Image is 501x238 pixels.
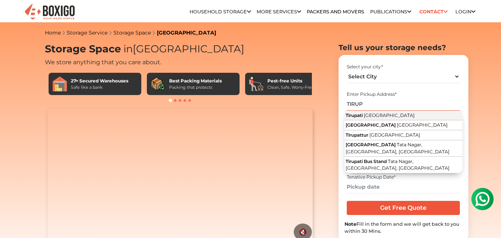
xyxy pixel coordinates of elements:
[189,9,251,14] a: Household Storage
[347,63,460,70] div: Select your city
[346,132,368,138] span: Tirupattur
[345,131,462,140] button: Tirupattur [GEOGRAPHIC_DATA]
[345,221,356,227] b: Note
[45,43,316,55] h1: Storage Space
[345,121,462,130] button: [GEOGRAPHIC_DATA] [GEOGRAPHIC_DATA]
[347,91,460,98] div: Enter Pickup Address
[307,9,364,14] a: Packers and Movers
[346,122,396,128] span: [GEOGRAPHIC_DATA]
[45,29,61,36] a: Home
[347,201,460,215] input: Get Free Quote
[345,157,462,173] button: Tirupati Bus Stand Tata Nagar, [GEOGRAPHIC_DATA], [GEOGRAPHIC_DATA]
[71,78,128,84] div: 27+ Secured Warehouses
[346,142,396,147] span: [GEOGRAPHIC_DATA]
[455,9,475,14] a: Login
[45,59,161,66] span: We store anything that you care about.
[346,159,387,164] span: Tirupati Bus Stand
[249,76,264,91] img: Pest-free Units
[339,43,468,52] h2: Tell us your storage needs?
[151,76,165,91] img: Best Packing Materials
[7,7,22,22] img: whatsapp-icon.svg
[347,98,460,111] input: Select Building or Nearest Landmark
[121,43,244,55] span: [GEOGRAPHIC_DATA]
[24,3,76,21] img: Boxigo
[345,140,462,157] button: [GEOGRAPHIC_DATA] Tata Nagar, [GEOGRAPHIC_DATA], [GEOGRAPHIC_DATA]
[169,84,222,91] div: Packing that protects
[169,78,222,84] div: Best Packing Materials
[397,122,448,128] span: [GEOGRAPHIC_DATA]
[370,9,411,14] a: Publications
[113,29,151,36] a: Storage Space
[345,111,462,120] button: Tirupati [GEOGRAPHIC_DATA]
[346,159,449,171] span: Tata Nagar, [GEOGRAPHIC_DATA], [GEOGRAPHIC_DATA]
[346,113,363,118] span: Tirupati
[346,142,449,154] span: Tata Nagar, [GEOGRAPHIC_DATA], [GEOGRAPHIC_DATA]
[347,174,460,180] div: Tenative Pickup Date
[369,132,420,138] span: [GEOGRAPHIC_DATA]
[123,43,133,55] span: in
[157,29,216,36] a: [GEOGRAPHIC_DATA]
[364,113,415,118] span: [GEOGRAPHIC_DATA]
[67,29,108,36] a: Storage Service
[267,84,314,91] div: Clean, Safe, Worry-Free
[345,221,462,235] div: Fill in the form and we will get back to you within 30 Mins.
[417,6,450,17] a: Contact
[347,180,460,193] input: Pickup date
[71,84,128,91] div: Safe like a bank
[52,76,67,91] img: 27+ Secured Warehouses
[267,78,314,84] div: Pest-free Units
[257,9,301,14] a: More services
